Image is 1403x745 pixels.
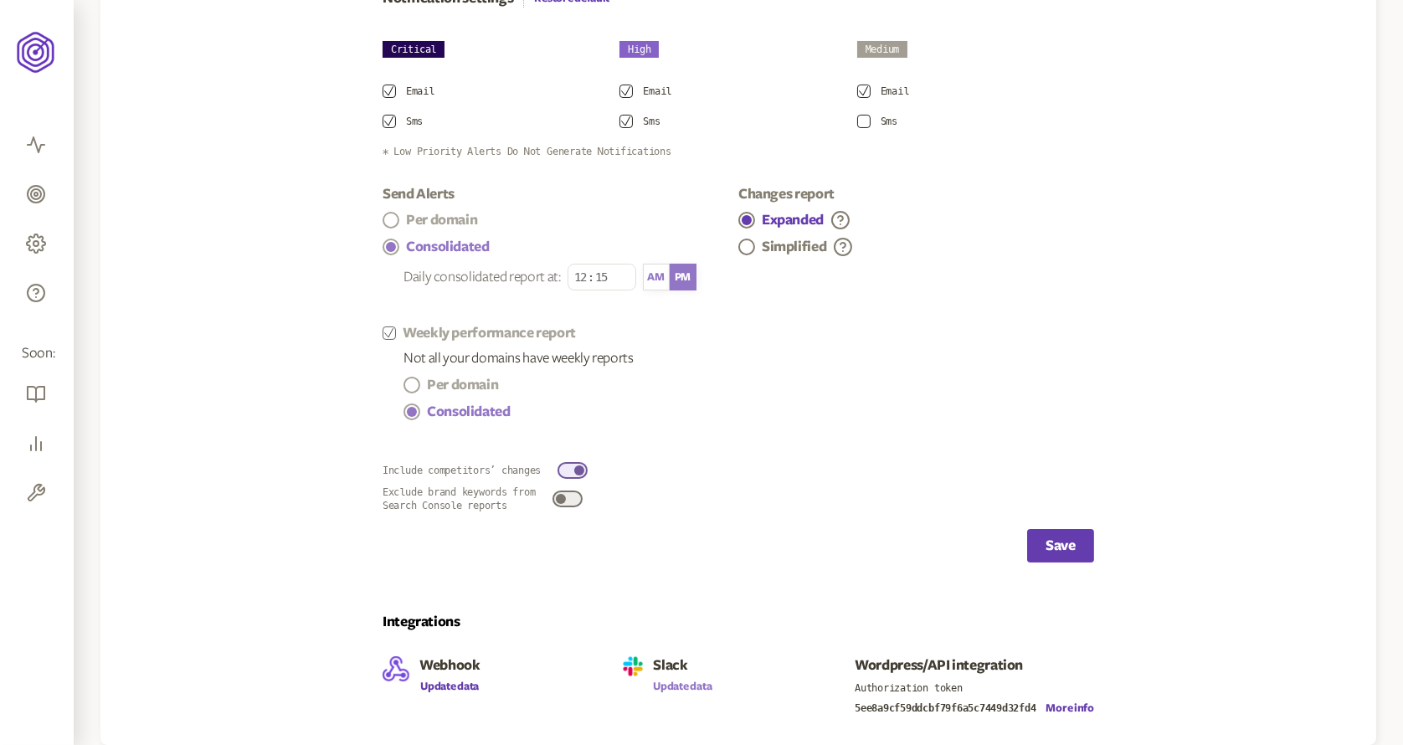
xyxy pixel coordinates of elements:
span: Email [406,85,434,98]
span: Medium [857,41,908,58]
div: Expanded [762,210,824,230]
span: Soon: [22,344,52,363]
h4: Slack [653,656,712,675]
span: Email [881,85,909,98]
p: * Low Priority Alerts Do Not Generate Notifications [383,145,1094,158]
h4: Integrations [383,613,1094,631]
span: Sms [881,115,897,128]
h4: Webhook [419,656,480,675]
span: Sms [643,115,660,128]
p: Authorization token [855,681,1094,695]
span: High [619,41,659,58]
button: More info [1046,701,1094,715]
button: Update data [419,680,480,693]
h4: Wordpress/API integration [855,656,1094,675]
h4: Send Alerts [383,185,738,203]
span: Sms [406,115,423,128]
span: Email [643,85,671,98]
p: 5ee8a9cf59ddcbf79f6a5c7449d32fd4 [855,702,1036,714]
h4: Changes report [738,185,1094,203]
div: Simplified [762,237,826,257]
span: Critical [383,41,445,58]
button: Update data [653,680,712,693]
p: Not all your domains have weekly reports [403,349,1094,368]
button: Save [1027,529,1094,563]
